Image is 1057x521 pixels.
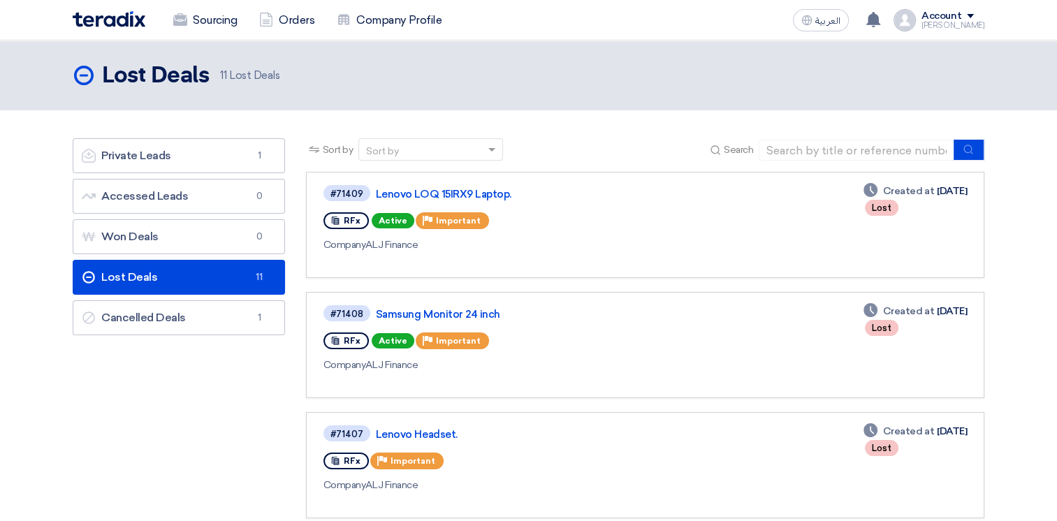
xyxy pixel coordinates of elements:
[436,336,481,346] span: Important
[344,336,360,346] span: RFx
[883,184,934,198] span: Created at
[865,320,898,336] div: Lost
[73,300,285,335] a: Cancelled Deals1
[759,140,954,161] input: Search by title or reference number
[73,11,145,27] img: Teradix logo
[330,430,363,439] div: #71407
[73,260,285,295] a: Lost Deals11
[376,308,725,321] a: Samsung Monitor 24 inch
[883,424,934,439] span: Created at
[251,270,268,284] span: 11
[323,478,728,492] div: ALJ Finance
[248,5,326,36] a: Orders
[323,237,728,252] div: ALJ Finance
[323,479,366,491] span: Company
[863,184,967,198] div: [DATE]
[366,144,399,159] div: Sort by
[376,428,725,441] a: Lenovo Headset.
[330,189,363,198] div: #71409
[330,309,363,318] div: #71408
[863,304,967,318] div: [DATE]
[323,358,728,372] div: ALJ Finance
[863,424,967,439] div: [DATE]
[793,9,849,31] button: العربية
[323,239,366,251] span: Company
[220,68,279,84] span: Lost Deals
[815,16,840,26] span: العربية
[73,138,285,173] a: Private Leads1
[372,213,414,228] span: Active
[883,304,934,318] span: Created at
[372,333,414,348] span: Active
[921,22,984,29] div: [PERSON_NAME]
[251,189,268,203] span: 0
[73,219,285,254] a: Won Deals0
[865,440,898,456] div: Lost
[251,311,268,325] span: 1
[921,10,961,22] div: Account
[102,62,209,90] h2: Lost Deals
[326,5,453,36] a: Company Profile
[391,456,435,466] span: Important
[323,359,366,371] span: Company
[865,200,898,216] div: Lost
[220,69,226,82] span: 11
[376,188,725,200] a: Lenovo LOQ 15IRX9 Laptop.
[436,216,481,226] span: Important
[344,216,360,226] span: RFx
[894,9,916,31] img: profile_test.png
[251,149,268,163] span: 1
[724,142,753,157] span: Search
[323,142,353,157] span: Sort by
[73,179,285,214] a: Accessed Leads0
[251,230,268,244] span: 0
[344,456,360,466] span: RFx
[162,5,248,36] a: Sourcing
